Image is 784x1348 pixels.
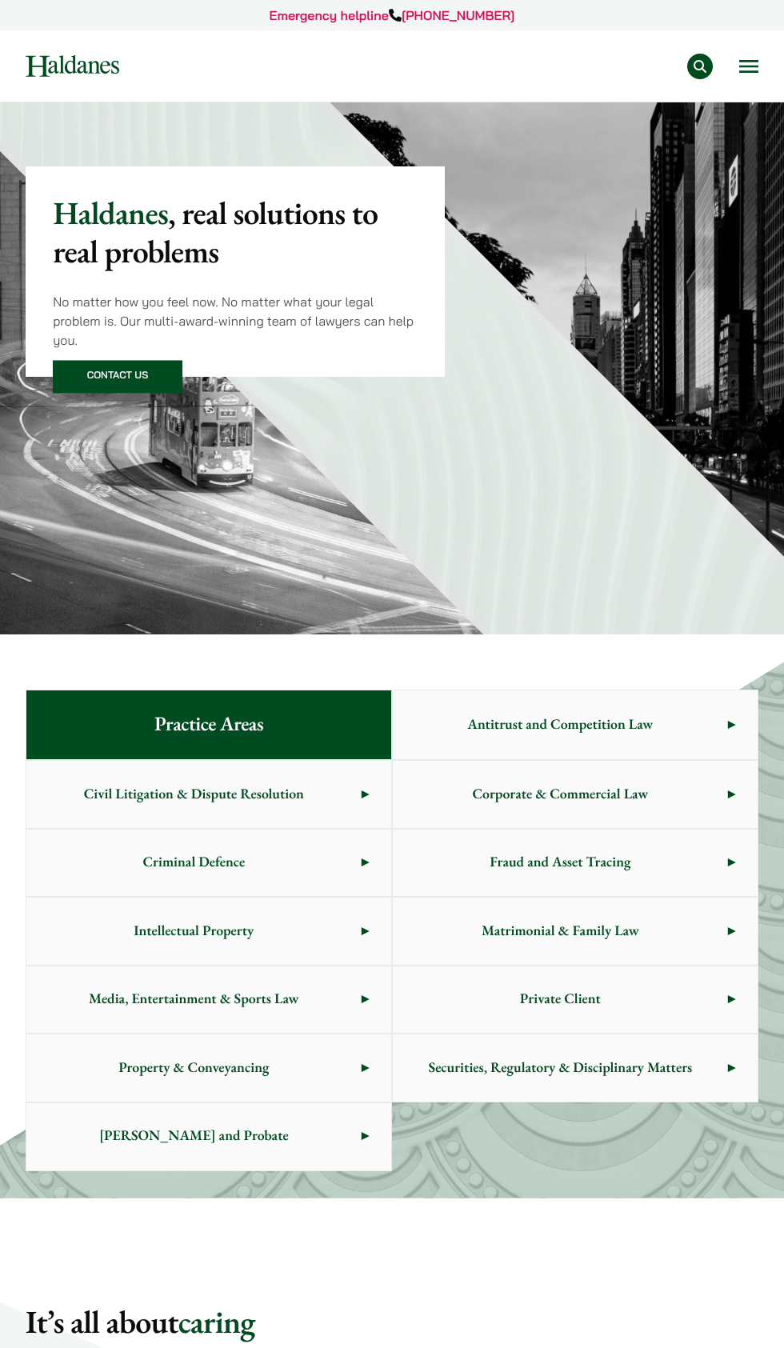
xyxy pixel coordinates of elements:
[26,966,391,1034] a: Media, Entertainment & Sports Law
[26,1301,178,1342] mark: It’s all about
[393,761,758,828] a: Corporate & Commercial Law
[393,690,758,760] a: Antitrust and Competition Law
[26,966,362,1034] span: Media, Entertainment & Sports Law
[26,761,391,828] a: Civil Litigation & Dispute Resolution
[26,1302,758,1341] h2: caring
[26,1103,391,1170] a: [PERSON_NAME] and Probate
[53,361,182,394] a: Contact Us
[393,898,758,965] a: Matrimonial & Family Law
[270,7,515,23] a: Emergency helpline[PHONE_NUMBER]
[393,898,728,965] span: Matrimonial & Family Law
[26,761,362,828] span: Civil Litigation & Dispute Resolution
[393,966,758,1034] a: Private Client
[26,830,391,897] a: Criminal Defence
[26,898,362,965] span: Intellectual Property
[393,830,758,897] a: Fraud and Asset Tracing
[739,60,758,73] button: Open menu
[26,1103,362,1170] span: [PERSON_NAME] and Probate
[393,830,728,897] span: Fraud and Asset Tracing
[53,192,378,272] mark: , real solutions to real problems
[53,194,418,270] p: Haldanes
[26,55,119,77] img: Logo of Haldanes
[26,898,391,965] a: Intellectual Property
[393,1034,758,1102] a: Securities, Regulatory & Disciplinary Matters
[393,1034,728,1102] span: Securities, Regulatory & Disciplinary Matters
[26,1034,391,1102] a: Property & Conveyancing
[393,691,728,758] span: Antitrust and Competition Law
[687,54,713,79] button: Search
[132,690,286,760] span: Practice Areas
[393,761,728,828] span: Corporate & Commercial Law
[26,1034,362,1102] span: Property & Conveyancing
[393,966,728,1034] span: Private Client
[53,292,418,350] p: No matter how you feel now. No matter what your legal problem is. Our multi-award-winning team of...
[26,830,362,897] span: Criminal Defence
